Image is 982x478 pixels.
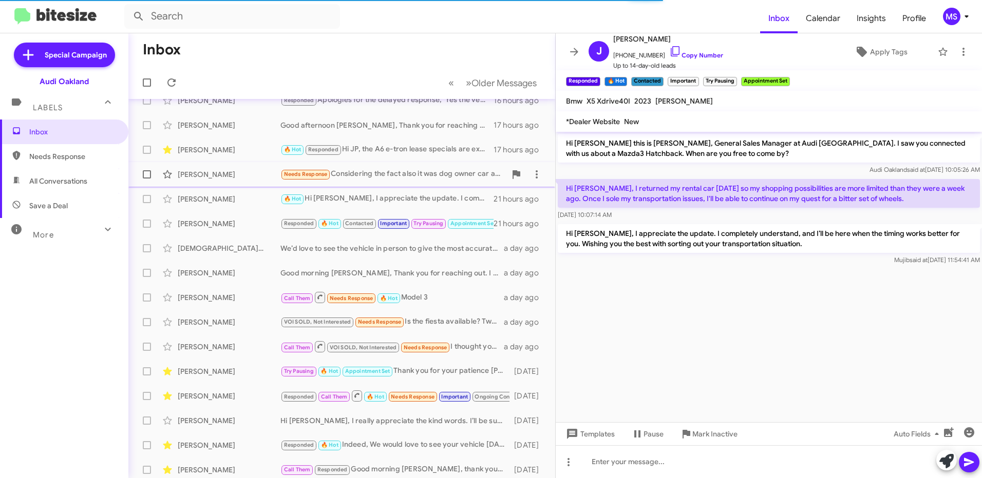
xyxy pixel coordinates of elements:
button: Previous [442,72,460,93]
span: 🔥 Hot [320,368,338,374]
small: Important [668,77,698,86]
span: 🔥 Hot [284,195,301,202]
div: 17 hours ago [494,145,547,155]
small: Try Pausing [703,77,737,86]
span: Call Them [284,344,311,351]
span: New [624,117,639,126]
span: 🔥 Hot [284,146,301,153]
div: We’d love to see the vehicle in person to give the most accurate and competitive offer. Let me kn... [280,243,504,253]
span: [PERSON_NAME] [613,33,723,45]
div: [PERSON_NAME] [178,95,280,106]
span: J [596,43,602,59]
a: Special Campaign [14,43,115,67]
span: Audi Oakland [DATE] 10:05:26 AM [870,166,980,173]
span: Needs Response [391,393,435,400]
span: Templates [564,425,615,443]
span: VOI SOLD, Not Interested [330,344,397,351]
span: Inbox [29,127,117,137]
div: [PERSON_NAME] [178,145,280,155]
span: Needs Response [330,295,373,302]
button: Templates [556,425,623,443]
span: VOI SOLD, Not Interested [284,318,351,325]
span: Call Them [321,393,348,400]
span: Needs Response [404,344,447,351]
div: Audi Oakland [40,76,89,87]
div: [PERSON_NAME] [178,391,280,401]
span: Important [441,393,468,400]
span: Labels [33,103,63,112]
span: 🔥 Hot [367,393,384,400]
div: Thank you! [280,217,494,229]
span: *Dealer Website [566,117,620,126]
div: Good morning [PERSON_NAME], thank you for reaching out. We’d love the opportunity to see your veh... [280,464,509,475]
span: « [448,76,454,89]
small: Appointment Set [741,77,790,86]
span: Auto Fields [894,425,943,443]
span: Try Pausing [284,368,314,374]
div: 16 hours ago [494,95,547,106]
span: Responded [317,466,348,473]
span: Mujib [DATE] 11:54:41 AM [894,256,980,264]
span: Responded [284,393,314,400]
button: Auto Fields [885,425,951,443]
div: [PERSON_NAME] [178,342,280,352]
span: Profile [894,4,934,33]
div: [DATE] [509,465,547,475]
span: Responded [284,220,314,227]
div: So sorry I missed your call [280,389,509,402]
div: 21 hours ago [494,218,547,229]
span: [PHONE_NUMBER] [613,45,723,61]
a: Inbox [760,4,798,33]
div: Hi [PERSON_NAME], I appreciate the update. I completely understand, and I’ll be here when the tim... [280,193,494,205]
div: [PERSON_NAME] [178,415,280,426]
a: Calendar [798,4,848,33]
div: Is the fiesta available? Two people told me it's sold. [280,316,504,328]
small: Responded [566,77,600,86]
span: Needs Response [358,318,402,325]
span: Insights [848,4,894,33]
nav: Page navigation example [443,72,543,93]
h1: Inbox [143,42,181,58]
span: Call Them [284,466,311,473]
span: 🔥 Hot [380,295,398,302]
div: MS [943,8,960,25]
div: Hi JP, the A6 e-tron lease specials are excellent right now, but the biggest advantage is the EV ... [280,144,494,155]
span: X5 Xdrive40I [587,96,630,106]
div: 21 hours ago [494,194,547,204]
div: [PERSON_NAME] [178,465,280,475]
button: MS [934,8,971,25]
span: 🔥 Hot [321,220,338,227]
div: a day ago [504,268,547,278]
span: Needs Response [29,151,117,162]
span: More [33,230,54,240]
div: [PERSON_NAME] [178,169,280,180]
span: Pause [644,425,664,443]
span: Bmw [566,96,582,106]
span: Contacted [345,220,373,227]
div: [DATE] [509,366,547,376]
span: Save a Deal [29,201,68,211]
span: » [466,76,471,89]
div: Good morning [PERSON_NAME], Thank you for reaching out. I will have [PERSON_NAME] provide you wit... [280,268,504,278]
div: Thank you for your patience [PERSON_NAME]. Great News, it is still available. When is best time f... [280,365,509,377]
div: a day ago [504,342,547,352]
div: [DATE] [509,391,547,401]
div: Indeed, We would love to see your vehicle [DATE], we open at 9am and we close at 7pm. Let me know... [280,439,509,451]
span: Mark Inactive [692,425,738,443]
div: Good afternoon [PERSON_NAME], Thank you for reaching out. Please do not hesitate to reach out, I ... [280,120,494,130]
span: Ongoing Conversation [475,393,534,400]
span: Appointment Set [345,368,390,374]
p: Hi [PERSON_NAME], I appreciate the update. I completely understand, and I’ll be here when the tim... [558,224,980,253]
span: Up to 14-day-old leads [613,61,723,71]
div: Considering the fact also it was dog owner car and this rips. 38000 [280,168,506,180]
button: Apply Tags [828,43,933,61]
div: [PERSON_NAME] [178,268,280,278]
button: Pause [623,425,672,443]
span: Responded [284,442,314,448]
a: Copy Number [669,51,723,59]
span: Responded [308,146,338,153]
span: said at [907,166,925,173]
div: [DATE] [509,440,547,450]
div: [PERSON_NAME] [178,366,280,376]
